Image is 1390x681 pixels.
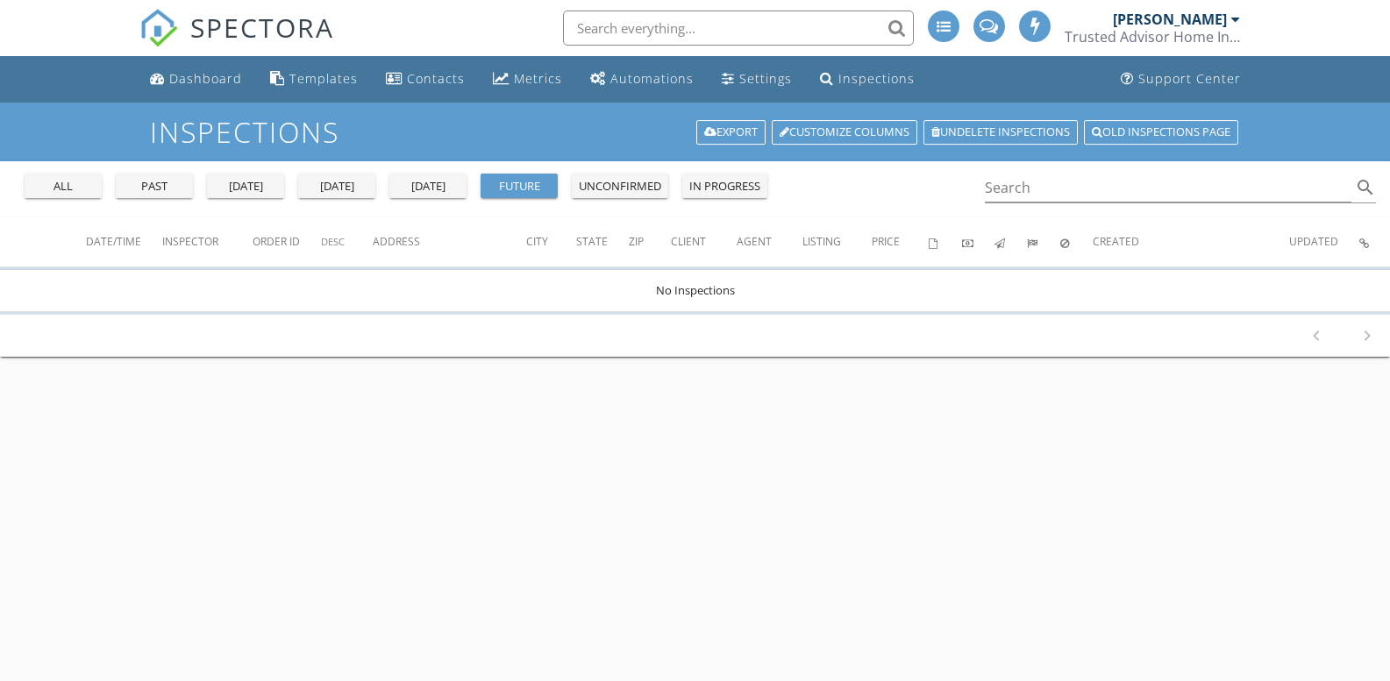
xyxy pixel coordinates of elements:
[389,174,467,198] button: [DATE]
[689,178,760,195] div: in progress
[379,63,472,96] a: Contacts
[872,217,929,266] th: Price: Not sorted.
[576,234,608,249] span: State
[1113,11,1227,28] div: [PERSON_NAME]
[486,63,569,96] a: Metrics
[481,174,558,198] button: future
[190,9,334,46] span: SPECTORA
[373,234,420,249] span: Address
[488,178,551,195] div: future
[116,174,193,198] button: past
[579,178,661,195] div: unconfirmed
[739,70,792,87] div: Settings
[162,234,218,249] span: Inspector
[629,217,671,266] th: Zip: Not sorted.
[162,217,253,266] th: Inspector: Not sorted.
[929,217,961,266] th: Agreements signed: Not sorted.
[802,234,841,249] span: Listing
[526,217,576,266] th: City: Not sorted.
[169,70,242,87] div: Dashboard
[253,217,321,266] th: Order ID: Not sorted.
[139,24,334,60] a: SPECTORA
[994,217,1027,266] th: Published: Not sorted.
[563,11,914,46] input: Search everything...
[1359,217,1390,266] th: Inspection Details: Not sorted.
[373,217,526,266] th: Address: Not sorted.
[1060,217,1093,266] th: Canceled: Not sorted.
[321,217,374,266] th: Desc: Not sorted.
[207,174,284,198] button: [DATE]
[86,234,141,249] span: Date/Time
[572,174,668,198] button: unconfirmed
[962,217,994,266] th: Paid: Not sorted.
[1355,177,1376,198] i: search
[923,120,1078,145] a: Undelete inspections
[696,120,766,145] a: Export
[671,234,706,249] span: Client
[1289,234,1338,249] span: Updated
[143,63,249,96] a: Dashboard
[526,234,548,249] span: City
[629,234,644,249] span: Zip
[514,70,562,87] div: Metrics
[396,178,460,195] div: [DATE]
[289,70,358,87] div: Templates
[1138,70,1241,87] div: Support Center
[1114,63,1248,96] a: Support Center
[1093,234,1139,249] span: Created
[583,63,701,96] a: Automations (Advanced)
[1084,120,1238,145] a: Old inspections page
[305,178,368,195] div: [DATE]
[813,63,922,96] a: Inspections
[576,217,629,266] th: State: Not sorted.
[298,174,375,198] button: [DATE]
[772,120,917,145] a: Customize Columns
[263,63,365,96] a: Templates
[610,70,694,87] div: Automations
[1093,217,1289,266] th: Created: Not sorted.
[123,178,186,195] div: past
[32,178,95,195] div: all
[321,235,345,248] span: Desc
[715,63,799,96] a: Settings
[407,70,465,87] div: Contacts
[985,174,1352,202] input: Search
[253,234,300,249] span: Order ID
[802,217,872,266] th: Listing: Not sorted.
[25,174,102,198] button: all
[682,174,767,198] button: in progress
[838,70,915,87] div: Inspections
[1027,217,1059,266] th: Submitted: Not sorted.
[86,217,162,266] th: Date/Time: Not sorted.
[671,217,737,266] th: Client: Not sorted.
[737,234,772,249] span: Agent
[1289,217,1359,266] th: Updated: Not sorted.
[872,234,900,249] span: Price
[150,117,1239,147] h1: Inspections
[214,178,277,195] div: [DATE]
[1065,28,1240,46] div: Trusted Advisor Home Inspections
[139,9,178,47] img: The Best Home Inspection Software - Spectora
[737,217,802,266] th: Agent: Not sorted.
